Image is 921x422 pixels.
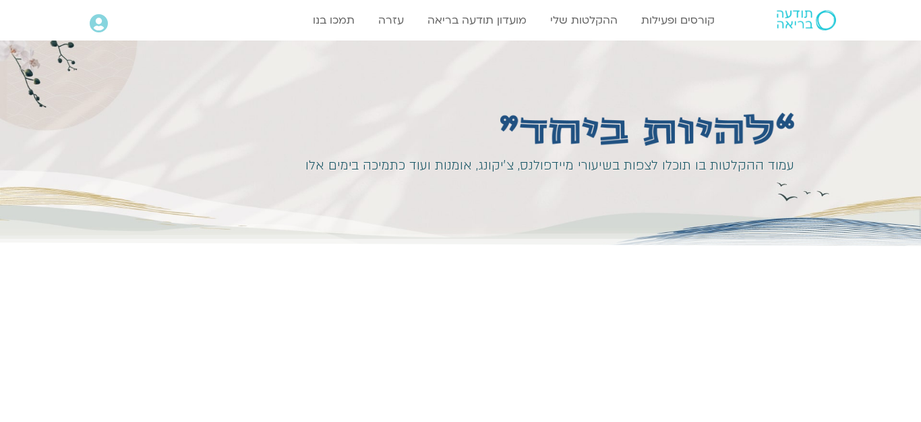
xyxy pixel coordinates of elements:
[543,7,624,33] a: ההקלטות שלי
[634,7,721,33] a: קורסים ופעילות
[306,7,361,33] a: תמכו בנו
[777,10,836,30] img: תודעה בריאה
[421,7,533,33] a: מועדון תודעה בריאה
[372,7,411,33] a: עזרה
[294,155,795,177] div: עמוד ההקלטות בו תוכלו לצפות בשיעורי מיידפולנס, צ׳יקונג, אומנות ועוד כתמיכה בימים אלו​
